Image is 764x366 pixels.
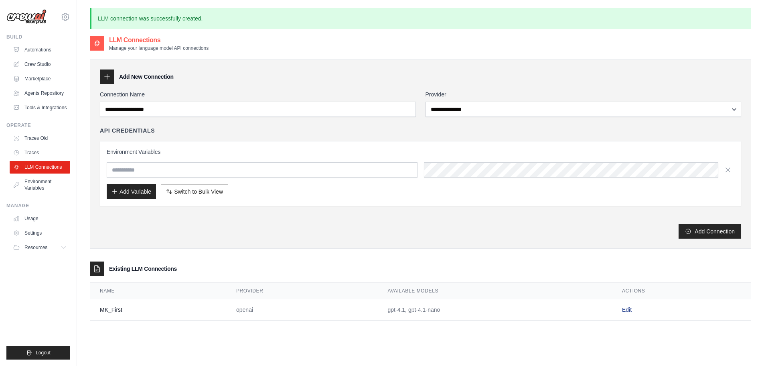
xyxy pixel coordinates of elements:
a: Edit [622,307,632,313]
span: Logout [36,350,51,356]
h3: Existing LLM Connections [109,265,177,273]
span: Switch to Bulk View [174,188,223,196]
h3: Add New Connection [119,73,174,81]
button: Logout [6,346,70,360]
a: Tools & Integrations [10,101,70,114]
div: Manage [6,202,70,209]
td: openai [227,299,378,321]
h2: LLM Connections [109,35,209,45]
p: LLM connection was successfully created. [90,8,751,29]
p: Manage your language model API connections [109,45,209,51]
th: Actions [612,283,751,299]
button: Add Connection [679,224,741,239]
label: Connection Name [100,90,416,98]
td: MK_First [90,299,227,321]
div: Build [6,34,70,40]
th: Provider [227,283,378,299]
td: gpt-4.1, gpt-4.1-nano [378,299,612,321]
a: Agents Repository [10,87,70,100]
a: Automations [10,43,70,56]
button: Switch to Bulk View [161,184,228,199]
img: Logo [6,9,47,25]
a: LLM Connections [10,161,70,174]
div: Operate [6,122,70,129]
a: Settings [10,227,70,239]
a: Marketplace [10,72,70,85]
label: Provider [426,90,742,98]
a: Traces Old [10,132,70,145]
a: Environment Variables [10,175,70,194]
th: Name [90,283,227,299]
th: Available Models [378,283,612,299]
a: Usage [10,212,70,225]
button: Add Variable [107,184,156,199]
h4: API Credentials [100,127,155,135]
span: Resources [24,244,47,251]
a: Crew Studio [10,58,70,71]
a: Traces [10,146,70,159]
button: Resources [10,241,70,254]
h3: Environment Variables [107,148,734,156]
